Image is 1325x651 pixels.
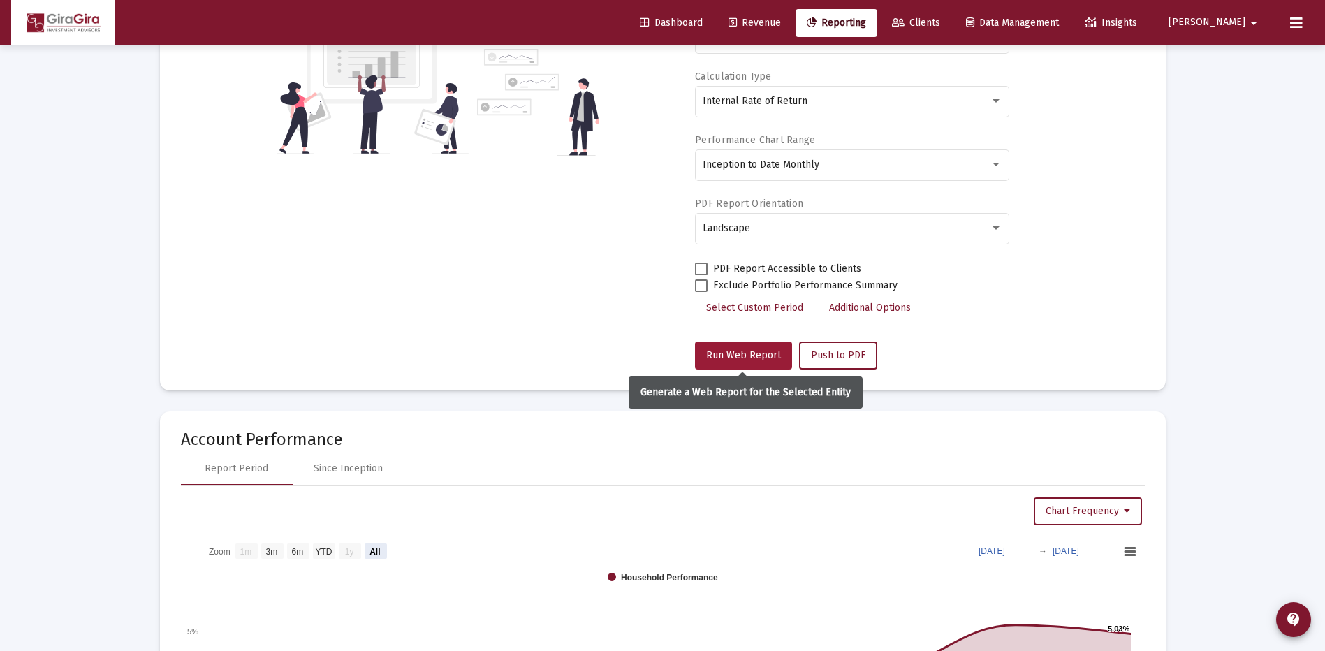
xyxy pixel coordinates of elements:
[209,546,230,556] text: Zoom
[829,302,911,314] span: Additional Options
[314,462,383,476] div: Since Inception
[703,222,750,234] span: Landscape
[799,342,877,370] button: Push to PDF
[811,349,865,361] span: Push to PDF
[979,546,1005,556] text: [DATE]
[1039,546,1047,556] text: →
[344,546,353,556] text: 1y
[713,261,861,277] span: PDF Report Accessible to Clients
[277,17,469,156] img: reporting
[1245,9,1262,37] mat-icon: arrow_drop_down
[695,134,815,146] label: Performance Chart Range
[187,627,198,636] text: 5%
[1285,611,1302,628] mat-icon: contact_support
[1169,17,1245,29] span: [PERSON_NAME]
[706,302,803,314] span: Select Custom Period
[22,9,104,37] img: Dashboard
[1074,9,1148,37] a: Insights
[703,159,819,170] span: Inception to Date Monthly
[695,198,803,210] label: PDF Report Orientation
[265,546,277,556] text: 3m
[1053,546,1079,556] text: [DATE]
[807,17,866,29] span: Reporting
[703,95,807,107] span: Internal Rate of Return
[369,546,380,556] text: All
[695,71,771,82] label: Calculation Type
[315,546,332,556] text: YTD
[1152,8,1279,36] button: [PERSON_NAME]
[1108,624,1129,633] text: 5.03%
[796,9,877,37] a: Reporting
[1085,17,1137,29] span: Insights
[713,277,898,294] span: Exclude Portfolio Performance Summary
[1046,505,1130,517] span: Chart Frequency
[477,49,599,156] img: reporting-alt
[205,462,268,476] div: Report Period
[240,546,251,556] text: 1m
[629,9,714,37] a: Dashboard
[892,17,940,29] span: Clients
[1034,497,1142,525] button: Chart Frequency
[181,432,1145,446] mat-card-title: Account Performance
[291,546,303,556] text: 6m
[717,9,792,37] a: Revenue
[621,573,718,583] text: Household Performance
[729,17,781,29] span: Revenue
[640,17,703,29] span: Dashboard
[706,349,781,361] span: Run Web Report
[881,9,951,37] a: Clients
[955,9,1070,37] a: Data Management
[966,17,1059,29] span: Data Management
[695,342,792,370] button: Run Web Report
